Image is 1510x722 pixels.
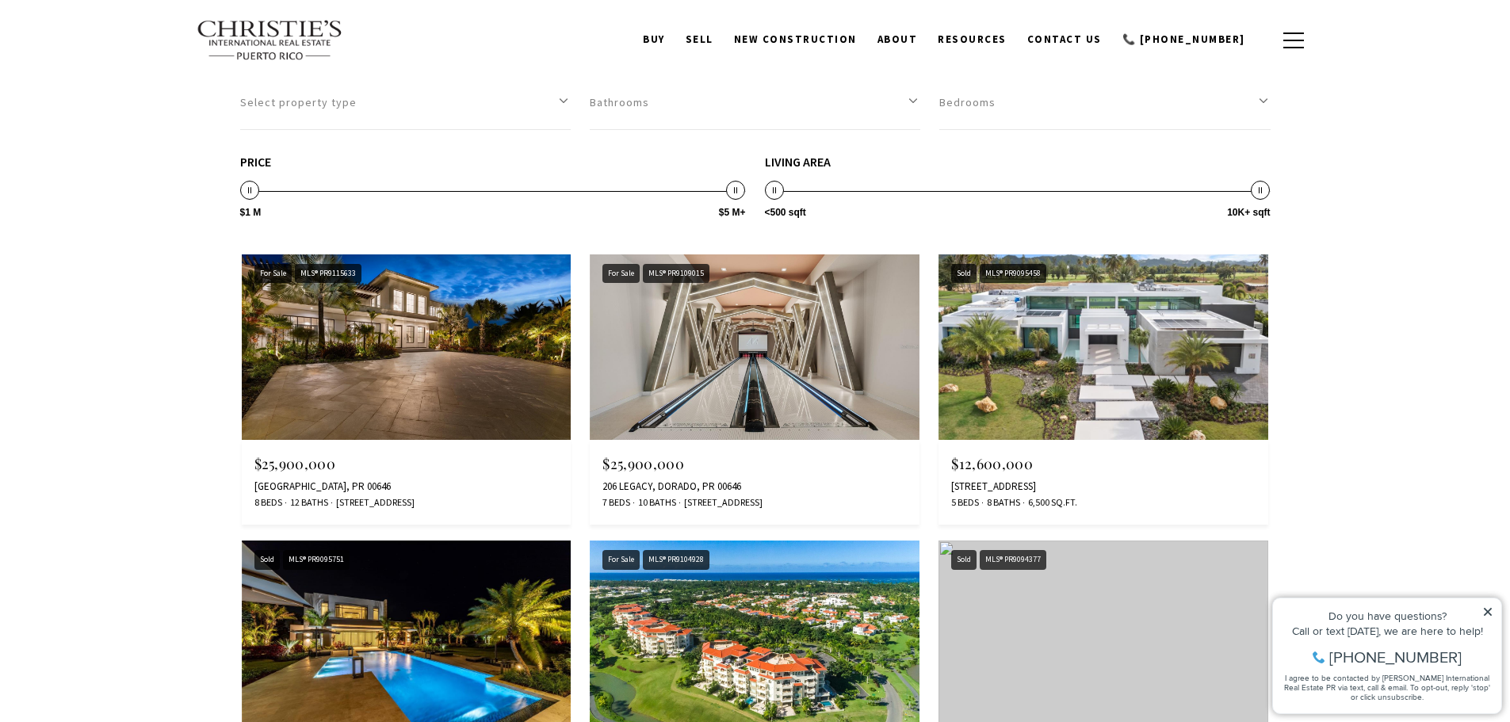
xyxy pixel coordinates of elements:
span: $25,900,000 [602,454,684,473]
div: For Sale [254,264,292,284]
span: $1 M [240,208,262,217]
a: SELL [675,25,724,55]
div: MLS® PR9094377 [980,550,1046,570]
span: 8 Beds [254,496,282,510]
a: BUY [633,25,675,55]
span: I agree to be contacted by [PERSON_NAME] International Real Estate PR via text, call & email. To ... [20,97,226,128]
div: [STREET_ADDRESS] [951,480,1256,493]
a: Sold Sold MLS® PR9095458 $12,600,000 [STREET_ADDRESS] 5 Beds 8 Baths 6,500 Sq.Ft. [938,254,1268,525]
img: Sold [938,254,1268,440]
a: Resources [927,25,1017,55]
div: Call or text [DATE], we are here to help! [17,51,229,62]
div: MLS® PR9095458 [980,264,1046,284]
span: New Construction [734,32,857,46]
div: For Sale [602,550,640,570]
span: 10 Baths [634,496,676,510]
div: Do you have questions? [17,36,229,47]
span: 8 Baths [983,496,1020,510]
a: For Sale For Sale MLS® PR9109015 $25,900,000 206 LEGACY, DORADO, PR 00646 7 Beds 10 Baths [STREET... [590,254,919,525]
div: Sold [951,550,977,570]
div: MLS® PR9109015 [643,264,709,284]
a: search [1256,32,1273,49]
div: Sold [951,264,977,284]
a: New Construction [724,25,867,55]
div: MLS® PR9115633 [295,264,361,284]
div: Sold [254,550,280,570]
span: [STREET_ADDRESS] [680,496,763,510]
span: 12 Baths [286,496,328,510]
span: 7 Beds [602,496,630,510]
div: [GEOGRAPHIC_DATA], PR 00646 [254,480,559,493]
span: 5 Beds [951,496,979,510]
div: 206 LEGACY, DORADO, PR 00646 [602,480,907,493]
span: 6,500 Sq.Ft. [1024,496,1077,510]
span: $25,900,000 [254,454,336,473]
button: button [1273,17,1314,63]
span: 10K+ sqft [1227,208,1270,217]
span: 📞 [PHONE_NUMBER] [1122,32,1245,46]
a: Contact Us [1017,25,1112,55]
span: <500 sqft [765,208,806,217]
img: For Sale [242,254,572,440]
span: [STREET_ADDRESS] [332,496,415,510]
span: [PHONE_NUMBER] [65,74,197,90]
a: About [867,25,928,55]
span: Contact Us [1027,32,1102,46]
button: Bedrooms [939,75,1270,130]
div: MLS® PR9104928 [643,550,709,570]
img: For Sale [590,254,919,440]
div: For Sale [602,264,640,284]
span: $5 M+ [719,208,746,217]
div: MLS® PR9095751 [283,550,350,570]
a: For Sale For Sale MLS® PR9115633 $25,900,000 [GEOGRAPHIC_DATA], PR 00646 8 Beds 12 Baths [STREET_... [242,254,572,525]
a: call 9393373000 [1112,25,1256,55]
img: Christie's International Real Estate text transparent background [197,20,344,61]
button: Bathrooms [590,75,920,130]
span: $12,600,000 [951,454,1033,473]
button: Select property type [240,75,571,130]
